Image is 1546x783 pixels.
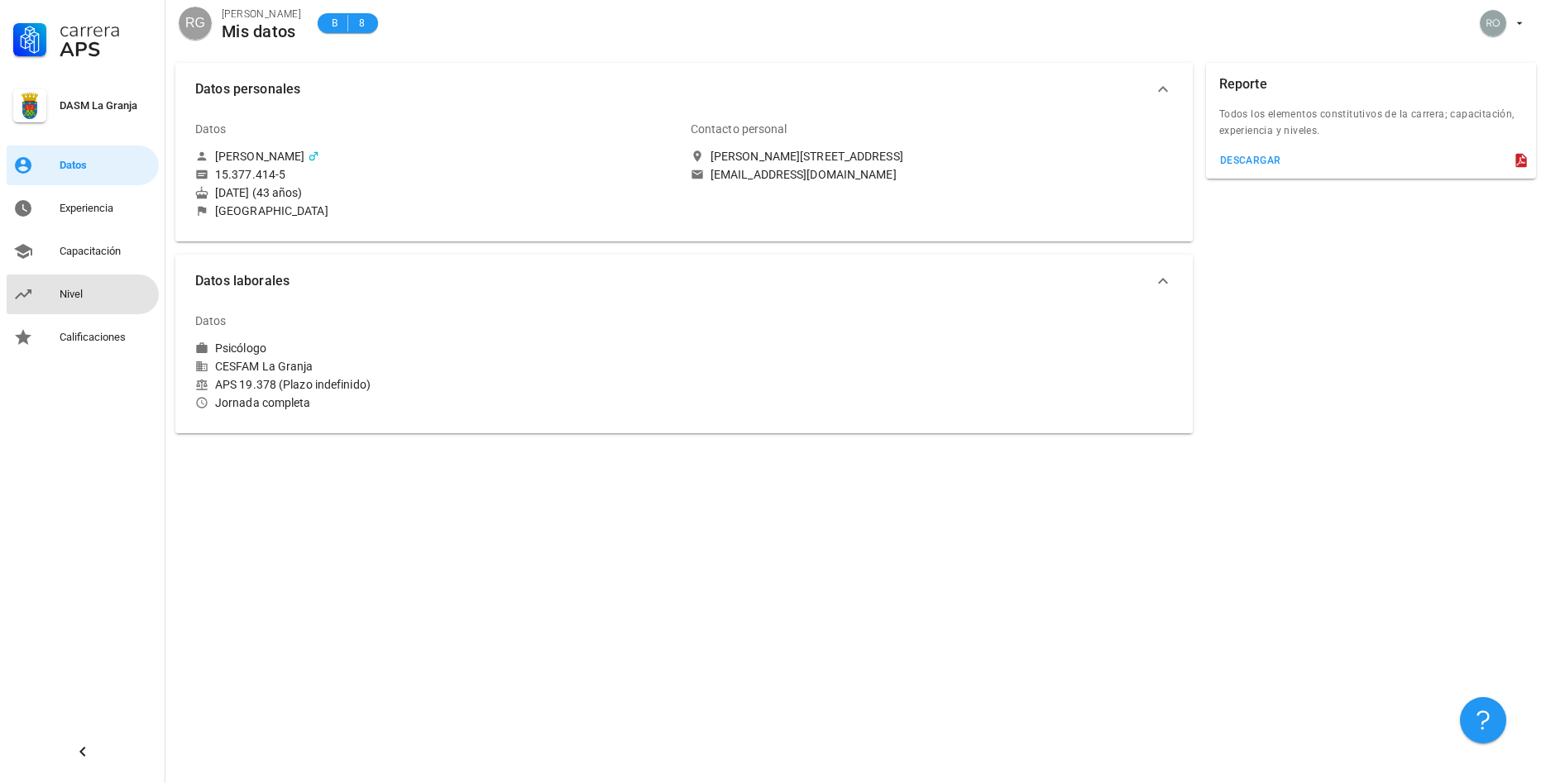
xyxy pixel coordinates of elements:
[691,109,787,149] div: Contacto personal
[7,317,159,357] a: Calificaciones
[60,331,152,344] div: Calificaciones
[175,255,1193,308] button: Datos laborales
[222,22,301,41] div: Mis datos
[195,301,227,341] div: Datos
[1213,149,1288,172] button: descargar
[60,202,152,215] div: Experiencia
[691,149,1173,164] a: [PERSON_NAME][STREET_ADDRESS]
[7,189,159,228] a: Experiencia
[215,149,304,164] div: [PERSON_NAME]
[7,275,159,314] a: Nivel
[195,359,677,374] div: CESFAM La Granja
[355,15,368,31] span: 8
[691,167,1173,182] a: [EMAIL_ADDRESS][DOMAIN_NAME]
[1206,106,1536,149] div: Todos los elementos constitutivos de la carrera; capacitación, experiencia y niveles.
[711,149,903,164] div: [PERSON_NAME][STREET_ADDRESS]
[1219,63,1267,106] div: Reporte
[328,15,341,31] span: B
[195,109,227,149] div: Datos
[185,7,205,40] span: RG
[215,167,285,182] div: 15.377.414-5
[215,341,266,356] div: Psicólogo
[222,6,301,22] div: [PERSON_NAME]
[195,395,677,410] div: Jornada completa
[7,232,159,271] a: Capacitación
[1219,155,1281,166] div: descargar
[60,245,152,258] div: Capacitación
[60,159,152,172] div: Datos
[195,377,677,392] div: APS 19.378 (Plazo indefinido)
[215,203,328,218] div: [GEOGRAPHIC_DATA]
[179,7,212,40] div: avatar
[60,288,152,301] div: Nivel
[175,63,1193,116] button: Datos personales
[7,146,159,185] a: Datos
[60,20,152,40] div: Carrera
[60,40,152,60] div: APS
[195,270,1153,293] span: Datos laborales
[1480,10,1506,36] div: avatar
[60,99,152,112] div: DASM La Granja
[195,185,677,200] div: [DATE] (43 años)
[711,167,897,182] div: [EMAIL_ADDRESS][DOMAIN_NAME]
[195,78,1153,101] span: Datos personales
